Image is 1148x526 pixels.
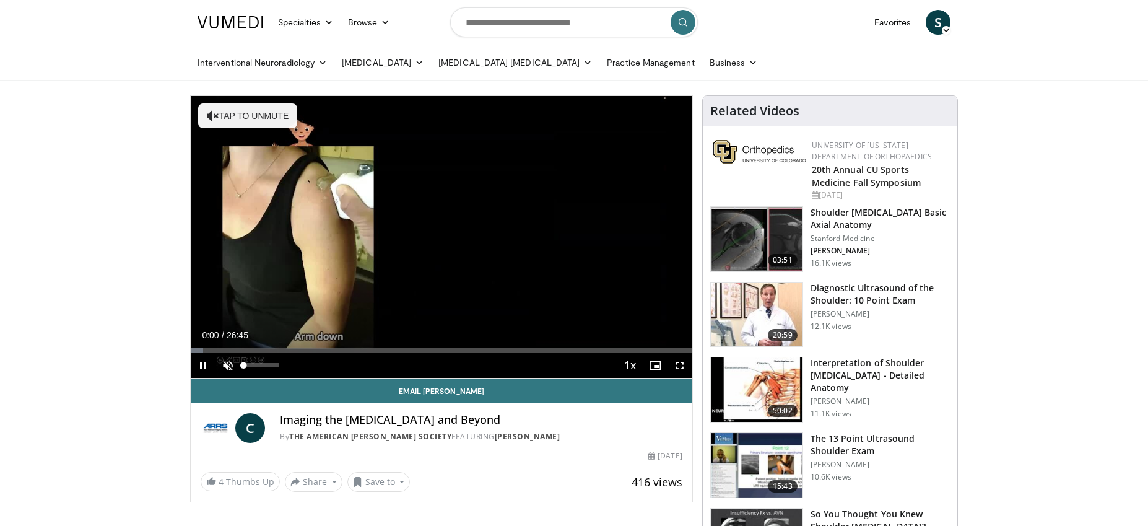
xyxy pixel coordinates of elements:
[191,353,215,378] button: Pause
[811,206,950,231] h3: Shoulder [MEDICAL_DATA] Basic Axial Anatomy
[271,10,341,35] a: Specialties
[812,164,921,188] a: 20th Annual CU Sports Medicine Fall Symposium
[710,282,950,348] a: 20:59 Diagnostic Ultrasound of the Shoulder: 10 Point Exam [PERSON_NAME] 12.1K views
[811,309,950,319] p: [PERSON_NAME]
[710,206,950,272] a: 03:51 Shoulder [MEDICAL_DATA] Basic Axial Anatomy Stanford Medicine [PERSON_NAME] 16.1K views
[713,140,806,164] img: 355603a8-37da-49b6-856f-e00d7e9307d3.png.150x105_q85_autocrop_double_scale_upscale_version-0.2.png
[190,50,334,75] a: Interventional Neuroradiology
[280,413,682,427] h4: Imaging the [MEDICAL_DATA] and Beyond
[334,50,431,75] a: [MEDICAL_DATA]
[198,16,263,28] img: VuMedi Logo
[632,475,682,489] span: 416 views
[191,96,692,379] video-js: Video Player
[811,397,950,406] p: [PERSON_NAME]
[811,432,950,457] h3: The 13 Point Ultrasound Shoulder Exam
[431,50,599,75] a: [MEDICAL_DATA] [MEDICAL_DATA]
[768,405,798,417] span: 50:02
[599,50,702,75] a: Practice Management
[811,322,851,331] p: 12.1K views
[710,357,950,423] a: 50:02 Interpretation of Shoulder [MEDICAL_DATA] - Detailed Anatomy [PERSON_NAME] 11.1K views
[711,207,802,271] img: 843da3bf-65ba-4ef1-b378-e6073ff3724a.150x105_q85_crop-smart_upscale.jpg
[811,409,851,419] p: 11.1K views
[219,476,224,488] span: 4
[280,431,682,442] div: By FEATURING
[227,330,248,340] span: 26:45
[289,431,451,442] a: The American [PERSON_NAME] Society
[495,431,560,442] a: [PERSON_NAME]
[243,363,279,367] div: Volume Level
[198,103,297,128] button: Tap to unmute
[702,50,765,75] a: Business
[235,413,265,443] a: C
[191,348,692,353] div: Progress Bar
[768,254,798,266] span: 03:51
[811,357,950,394] h3: Interpretation of Shoulder [MEDICAL_DATA] - Detailed Anatomy
[812,140,932,162] a: University of [US_STATE] Department of Orthopaedics
[811,282,950,307] h3: Diagnostic Ultrasound of the Shoulder: 10 Point Exam
[341,10,398,35] a: Browse
[710,103,799,118] h4: Related Videos
[201,472,280,491] a: 4 Thumbs Up
[811,234,950,243] p: Stanford Medicine
[711,283,802,347] img: 2e2aae31-c28f-4877-acf1-fe75dd611276.150x105_q85_crop-smart_upscale.jpg
[711,357,802,422] img: b344877d-e8e2-41e4-9927-e77118ec7d9d.150x105_q85_crop-smart_upscale.jpg
[285,472,342,492] button: Share
[450,7,698,37] input: Search topics, interventions
[202,330,219,340] span: 0:00
[222,330,224,340] span: /
[215,353,240,378] button: Unmute
[811,472,851,482] p: 10.6K views
[710,432,950,498] a: 15:43 The 13 Point Ultrasound Shoulder Exam [PERSON_NAME] 10.6K views
[867,10,918,35] a: Favorites
[347,472,411,492] button: Save to
[667,353,692,378] button: Fullscreen
[201,413,230,443] img: The American Roentgen Ray Society
[768,480,798,493] span: 15:43
[811,258,851,268] p: 16.1K views
[618,353,643,378] button: Playback Rate
[768,329,798,341] span: 20:59
[711,433,802,498] img: 7b323ec8-d3a2-4ab0-9251-f78bf6f4eb32.150x105_q85_crop-smart_upscale.jpg
[812,190,947,201] div: [DATE]
[811,460,950,470] p: [PERSON_NAME]
[648,450,682,462] div: [DATE]
[643,353,667,378] button: Enable picture-in-picture mode
[811,246,950,256] p: [PERSON_NAME]
[926,10,950,35] a: S
[191,379,692,403] a: Email [PERSON_NAME]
